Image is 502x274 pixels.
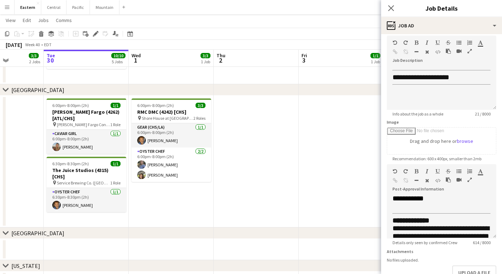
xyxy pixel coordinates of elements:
[414,168,419,174] button: Bold
[3,16,18,25] a: View
[467,40,472,45] button: Ordered List
[11,262,40,269] div: [US_STATE]
[29,53,39,58] span: 3/3
[446,168,451,174] button: Strikethrough
[215,56,225,64] span: 2
[478,168,483,174] button: Text Color
[478,40,483,45] button: Text Color
[435,168,440,174] button: Underline
[201,53,210,58] span: 3/3
[35,16,52,25] a: Jobs
[217,52,225,59] span: Thu
[435,49,440,55] button: HTML Code
[435,40,440,45] button: Underline
[29,59,40,64] div: 2 Jobs
[371,59,380,64] div: 1 Job
[301,52,307,59] span: Fri
[47,157,126,212] app-job-card: 6:30pm-8:30pm (2h)1/1The Juice Studios (4315) [CHS] Service Brewing Co. ([GEOGRAPHIC_DATA], [GEOG...
[467,168,472,174] button: Ordered List
[111,103,121,108] span: 1/1
[446,177,451,183] button: Paste as plain text
[132,109,211,115] h3: RMC DMC (4242) [CHS]
[47,130,126,154] app-card-role: Caviar Girl1/16:00pm-8:00pm (2h)[PERSON_NAME]
[387,156,487,161] span: Recommendation: 600 x 400px, smaller than 2mb
[47,109,126,122] h3: [PERSON_NAME] Fargo (4262) [ATL/CHS]
[456,48,461,54] button: Insert video
[370,53,380,58] span: 1/1
[387,240,463,245] span: Details only seen by confirmed Crew
[52,103,89,108] span: 6:00pm-8:00pm (2h)
[456,177,461,183] button: Insert video
[424,49,429,55] button: Clear Formatting
[11,86,64,93] div: [GEOGRAPHIC_DATA]
[23,17,31,23] span: Edit
[11,230,64,237] div: [GEOGRAPHIC_DATA]
[47,188,126,212] app-card-role: Oyster Chef1/16:30pm-8:30pm (2h)[PERSON_NAME]
[111,161,121,166] span: 1/1
[469,111,496,117] span: 21 / 8000
[414,49,419,55] button: Horizontal Line
[57,122,110,127] span: [PERSON_NAME] Fargo Connections ([GEOGRAPHIC_DATA], [GEOGRAPHIC_DATA])
[57,180,110,186] span: Service Brewing Co. ([GEOGRAPHIC_DATA], [GEOGRAPHIC_DATA])
[387,249,413,254] label: Attachments
[90,0,119,14] button: Mountain
[414,40,419,45] button: Bold
[201,59,210,64] div: 1 Job
[467,240,496,245] span: 614 / 8000
[403,168,408,174] button: Redo
[414,178,419,183] button: Horizontal Line
[23,42,41,47] span: Week 40
[137,103,174,108] span: 6:00pm-8:00pm (2h)
[112,59,125,64] div: 5 Jobs
[41,0,66,14] button: Central
[392,168,397,174] button: Undo
[47,52,55,59] span: Tue
[47,98,126,154] app-job-card: 6:00pm-8:00pm (2h)1/1[PERSON_NAME] Fargo (4262) [ATL/CHS] [PERSON_NAME] Fargo Connections ([GEOGR...
[424,178,429,183] button: Clear Formatting
[130,56,141,64] span: 1
[300,56,307,64] span: 3
[6,17,16,23] span: View
[435,178,440,183] button: HTML Code
[467,177,472,183] button: Fullscreen
[387,111,449,117] span: Info about the job as a whole
[56,17,72,23] span: Comms
[132,123,211,147] app-card-role: Gear (CHS/LA)1/16:00pm-8:00pm (2h)[PERSON_NAME]
[53,16,75,25] a: Comms
[132,147,211,182] app-card-role: Oyster Chef2/26:00pm-8:00pm (2h)[PERSON_NAME][PERSON_NAME]
[193,115,205,121] span: 2 Roles
[111,53,125,58] span: 10/10
[110,180,121,186] span: 1 Role
[392,40,397,45] button: Undo
[52,161,89,166] span: 6:30pm-8:30pm (2h)
[446,40,451,45] button: Strikethrough
[381,17,502,34] div: Job Ad
[381,4,502,13] h3: Job Details
[196,103,205,108] span: 3/3
[66,0,90,14] button: Pacific
[38,17,49,23] span: Jobs
[47,167,126,180] h3: The Juice Studios (4315) [CHS]
[467,48,472,54] button: Fullscreen
[387,257,496,263] div: No files uploaded.
[110,122,121,127] span: 1 Role
[456,168,461,174] button: Unordered List
[132,52,141,59] span: Wed
[456,40,461,45] button: Unordered List
[132,98,211,182] app-job-card: 6:00pm-8:00pm (2h)3/3RMC DMC (4242) [CHS] Shore House at [GEOGRAPHIC_DATA] ([GEOGRAPHIC_DATA], [G...
[44,42,52,47] div: EDT
[403,40,408,45] button: Redo
[46,56,55,64] span: 30
[446,48,451,54] button: Paste as plain text
[20,16,34,25] a: Edit
[424,40,429,45] button: Italic
[15,0,41,14] button: Eastern
[6,41,22,48] div: [DATE]
[424,168,429,174] button: Italic
[142,115,193,121] span: Shore House at [GEOGRAPHIC_DATA] ([GEOGRAPHIC_DATA], [GEOGRAPHIC_DATA])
